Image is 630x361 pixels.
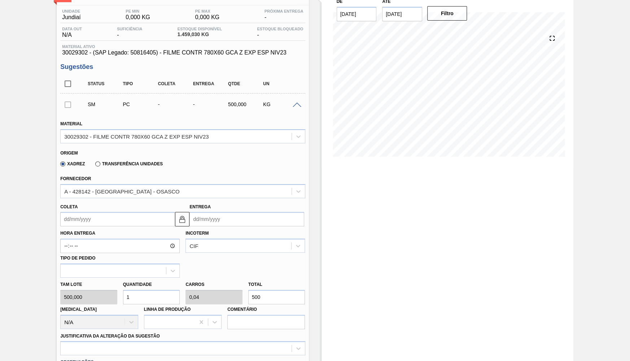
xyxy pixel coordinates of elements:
[175,212,189,226] button: locked
[257,27,303,31] span: Estoque Bloqueado
[95,161,163,166] label: Transferência Unidades
[178,27,222,31] span: Estoque Disponível
[264,9,303,13] span: Próxima Entrega
[64,133,209,139] div: 30029302 - FILME CONTR 780X60 GCA Z EXP ESP NIV23
[178,215,187,223] img: locked
[126,14,150,21] span: 0,000 KG
[60,212,175,226] input: dd/mm/yyyy
[226,81,265,86] div: Qtde
[261,101,300,107] div: KG
[86,101,124,107] div: Sugestão Manual
[60,151,78,156] label: Origem
[60,204,78,209] label: Coleta
[60,63,305,71] h3: Sugestões
[191,81,230,86] div: Entrega
[115,27,144,38] div: -
[189,243,198,249] div: CIF
[191,101,230,107] div: -
[121,101,159,107] div: Pedido de Compra
[62,27,82,31] span: Data out
[123,282,152,287] label: Quantidade
[337,7,377,21] input: dd/mm/yyyy
[255,27,305,38] div: -
[62,44,303,49] span: Material ativo
[60,176,91,181] label: Fornecedor
[64,188,180,194] div: A - 428142 - [GEOGRAPHIC_DATA] - OSASCO
[126,9,150,13] span: PE MIN
[189,204,211,209] label: Entrega
[60,307,97,312] label: [MEDICAL_DATA]
[60,161,85,166] label: Xadrez
[60,27,84,38] div: N/A
[60,279,117,290] label: Tam lote
[427,6,467,21] button: Filtro
[144,307,191,312] label: Linha de Produção
[86,81,124,86] div: Status
[60,256,95,261] label: Tipo de pedido
[117,27,142,31] span: Suficiência
[185,282,204,287] label: Carros
[62,49,303,56] span: 30029302 - (SAP Legado: 50816405) - FILME CONTR 780X60 GCA Z EXP ESP NIV23
[261,81,300,86] div: UN
[263,9,305,21] div: -
[121,81,159,86] div: Tipo
[248,282,262,287] label: Total
[156,81,195,86] div: Coleta
[227,304,305,315] label: Comentário
[60,121,82,126] label: Material
[382,7,422,21] input: dd/mm/yyyy
[62,9,81,13] span: Unidade
[195,9,220,13] span: PE MAX
[226,101,265,107] div: 500,000
[62,14,81,21] span: Jundiaí
[185,231,209,236] label: Incoterm
[195,14,220,21] span: 0,000 KG
[189,212,304,226] input: dd/mm/yyyy
[60,228,180,239] label: Hora Entrega
[178,32,222,37] span: 1.459,030 KG
[60,334,160,339] label: Justificativa da Alteração da Sugestão
[156,101,195,107] div: -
